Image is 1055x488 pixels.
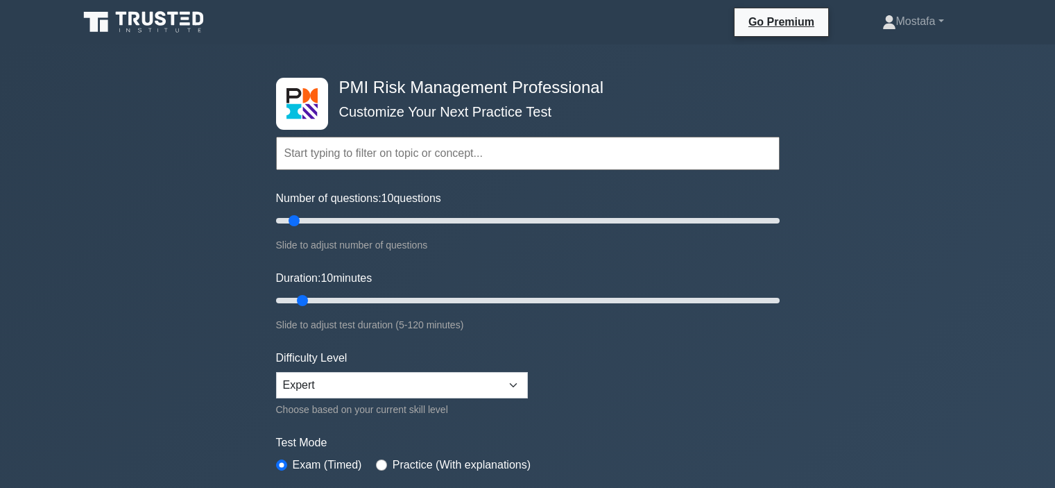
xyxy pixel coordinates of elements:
label: Duration: minutes [276,270,372,287]
a: Go Premium [740,13,823,31]
label: Test Mode [276,435,780,451]
label: Number of questions: questions [276,190,441,207]
input: Start typing to filter on topic or concept... [276,137,780,170]
div: Slide to adjust number of questions [276,237,780,253]
label: Exam (Timed) [293,457,362,473]
span: 10 [320,272,333,284]
label: Practice (With explanations) [393,457,531,473]
div: Slide to adjust test duration (5-120 minutes) [276,317,780,333]
label: Difficulty Level [276,350,348,367]
div: Choose based on your current skill level [276,401,528,418]
a: Mostafa [849,8,977,35]
span: 10 [381,192,394,204]
h4: PMI Risk Management Professional [334,78,712,98]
